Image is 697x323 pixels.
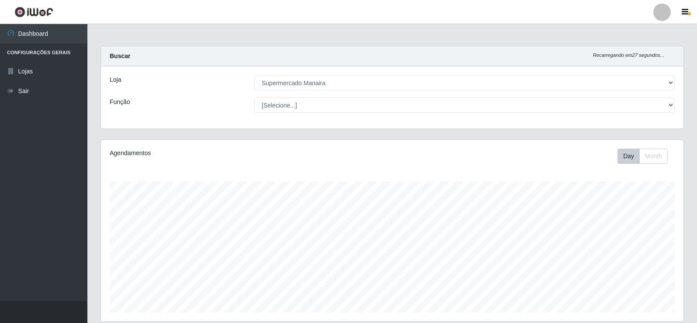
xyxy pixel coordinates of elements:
[617,149,675,164] div: Toolbar with button groups
[639,149,668,164] button: Month
[14,7,53,17] img: CoreUI Logo
[617,149,640,164] button: Day
[110,149,337,158] div: Agendamentos
[593,52,664,58] i: Recarregando em 27 segundos...
[110,97,130,107] label: Função
[617,149,668,164] div: First group
[110,75,121,84] label: Loja
[110,52,130,59] strong: Buscar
